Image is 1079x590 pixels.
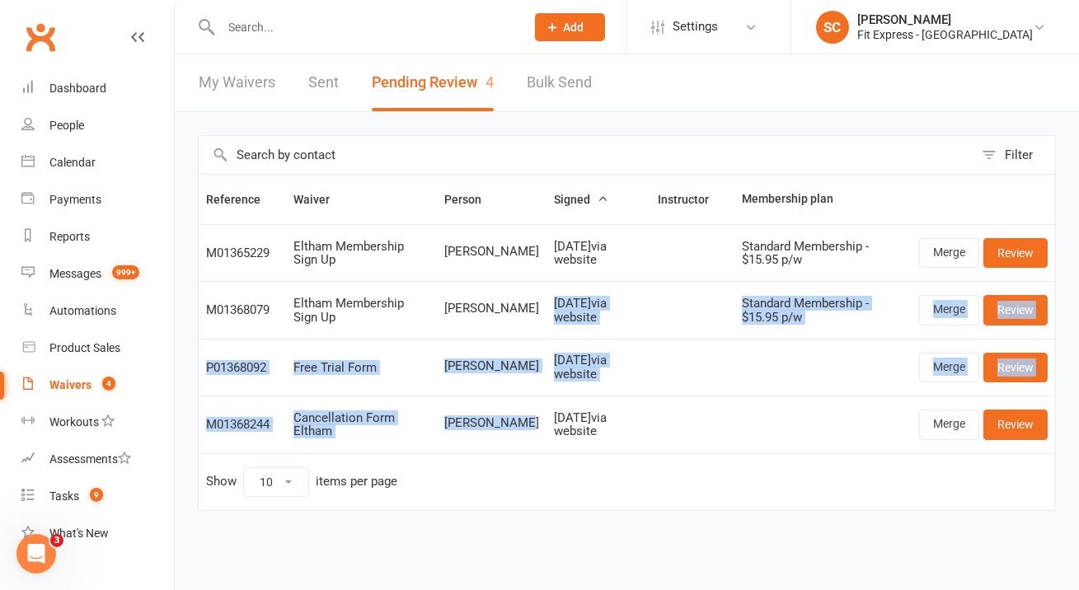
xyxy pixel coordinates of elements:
span: [PERSON_NAME] [444,302,539,316]
a: Assessments [21,441,174,478]
div: M01368244 [206,418,279,432]
span: Instructor [658,193,727,206]
span: [PERSON_NAME] [444,359,539,373]
button: Add [535,13,605,41]
span: [PERSON_NAME] [444,416,539,430]
span: [PERSON_NAME] [444,245,539,259]
span: Waiver [293,193,348,206]
div: [DATE] via website [554,240,643,267]
div: [DATE] via website [554,411,643,438]
a: What's New [21,515,174,552]
a: Dashboard [21,70,174,107]
button: Filter [973,136,1055,174]
a: Bulk Send [527,54,592,111]
div: Standard Membership - $15.95 p/w [742,297,904,324]
button: Reference [206,190,279,209]
span: 3 [50,534,63,547]
a: Messages 999+ [21,255,174,293]
span: Person [444,193,500,206]
span: Reference [206,193,279,206]
div: Messages [49,267,101,280]
div: items per page [316,475,397,489]
div: [DATE] via website [554,297,643,324]
div: Free Trial Form [293,361,429,375]
a: Waivers 4 [21,367,174,404]
a: People [21,107,174,144]
th: Membership plan [734,175,912,224]
div: Standard Membership - $15.95 p/w [742,240,904,267]
div: M01365229 [206,246,279,260]
span: 9 [90,488,103,502]
input: Search... [216,16,514,39]
div: [DATE] via website [554,354,643,381]
span: 4 [102,377,115,391]
div: What's New [49,527,109,540]
div: M01368079 [206,303,279,317]
a: Workouts [21,404,174,441]
div: [PERSON_NAME] [857,12,1033,27]
div: Dashboard [49,82,106,95]
a: Review [983,238,1048,268]
span: Add [564,21,584,34]
a: Calendar [21,144,174,181]
span: 4 [486,73,494,91]
a: Merge [919,295,979,325]
button: Instructor [658,190,727,209]
span: 999+ [112,265,139,279]
a: Reports [21,218,174,255]
a: Review [983,353,1048,382]
a: Review [983,410,1048,439]
div: Cancellation Form Eltham [293,411,429,438]
div: P01368092 [206,361,279,375]
a: Merge [919,353,979,382]
button: Person [444,190,500,209]
div: Eltham Membership Sign Up [293,297,429,324]
div: Show [206,467,397,497]
a: Sent [308,54,339,111]
div: Payments [49,193,101,206]
span: Signed [554,193,608,206]
a: Automations [21,293,174,330]
a: Payments [21,181,174,218]
a: Tasks 9 [21,478,174,515]
button: Pending Review4 [372,54,494,111]
a: Product Sales [21,330,174,367]
div: People [49,119,84,132]
a: Merge [919,410,979,439]
a: My Waivers [199,54,275,111]
a: Clubworx [20,16,61,58]
div: Assessments [49,452,131,466]
div: Workouts [49,415,99,428]
div: Fit Express - [GEOGRAPHIC_DATA] [857,27,1033,42]
a: Review [983,295,1048,325]
div: Calendar [49,156,96,169]
a: Merge [919,238,979,268]
iframe: Intercom live chat [16,534,56,574]
div: Automations [49,304,116,317]
div: Filter [1005,145,1033,165]
div: Reports [49,230,90,243]
input: Search by contact [199,136,973,174]
button: Signed [554,190,608,209]
div: Eltham Membership Sign Up [293,240,429,267]
div: Product Sales [49,341,120,354]
div: SC [816,11,849,44]
div: Tasks [49,489,79,503]
div: Waivers [49,378,91,391]
span: Settings [673,8,718,45]
button: Waiver [293,190,348,209]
